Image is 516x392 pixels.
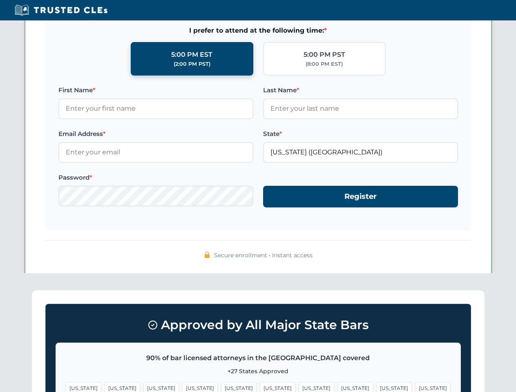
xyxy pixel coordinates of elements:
[263,186,458,207] button: Register
[204,252,210,258] img: 🔒
[306,60,343,68] div: (8:00 PM EST)
[66,367,451,376] p: +27 States Approved
[174,60,210,68] div: (2:00 PM PST)
[263,85,458,95] label: Last Name
[263,129,458,139] label: State
[56,314,461,336] h3: Approved by All Major State Bars
[171,49,212,60] div: 5:00 PM EST
[263,98,458,119] input: Enter your last name
[58,25,458,36] span: I prefer to attend at the following time:
[66,353,451,363] p: 90% of bar licensed attorneys in the [GEOGRAPHIC_DATA] covered
[58,98,253,119] input: Enter your first name
[12,4,110,16] img: Trusted CLEs
[58,173,253,183] label: Password
[58,142,253,163] input: Enter your email
[214,251,313,260] span: Secure enrollment • Instant access
[58,129,253,139] label: Email Address
[58,85,253,95] label: First Name
[304,49,345,60] div: 5:00 PM PST
[263,142,458,163] input: Florida (FL)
